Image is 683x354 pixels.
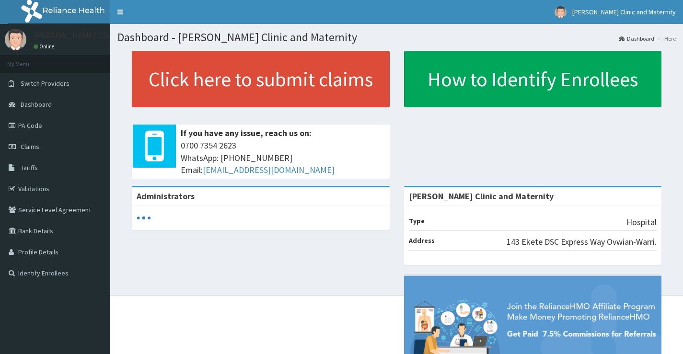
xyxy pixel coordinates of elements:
a: Online [34,43,57,50]
b: Address [409,236,435,245]
svg: audio-loading [137,211,151,225]
p: 143 Ekete DSC Express Way Ovwian-Warri. [507,236,657,248]
span: [PERSON_NAME] Clinic and Maternity [572,8,676,16]
strong: [PERSON_NAME] Clinic and Maternity [409,191,554,202]
img: User Image [5,29,26,50]
span: Dashboard [21,100,52,109]
h1: Dashboard - [PERSON_NAME] Clinic and Maternity [117,31,676,44]
b: Administrators [137,191,195,202]
a: How to Identify Enrollees [404,51,662,107]
li: Here [655,34,676,43]
a: Dashboard [619,34,654,43]
a: [EMAIL_ADDRESS][DOMAIN_NAME] [203,164,335,175]
b: If you have any issue, reach us on: [181,127,312,138]
p: [PERSON_NAME] Clinic and Maternity [34,31,173,40]
span: 0700 7354 2623 WhatsApp: [PHONE_NUMBER] Email: [181,139,385,176]
span: Claims [21,142,39,151]
a: Click here to submit claims [132,51,390,107]
span: Tariffs [21,163,38,172]
img: User Image [555,6,567,18]
p: Hospital [626,216,657,228]
b: Type [409,217,425,225]
span: Switch Providers [21,79,69,88]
